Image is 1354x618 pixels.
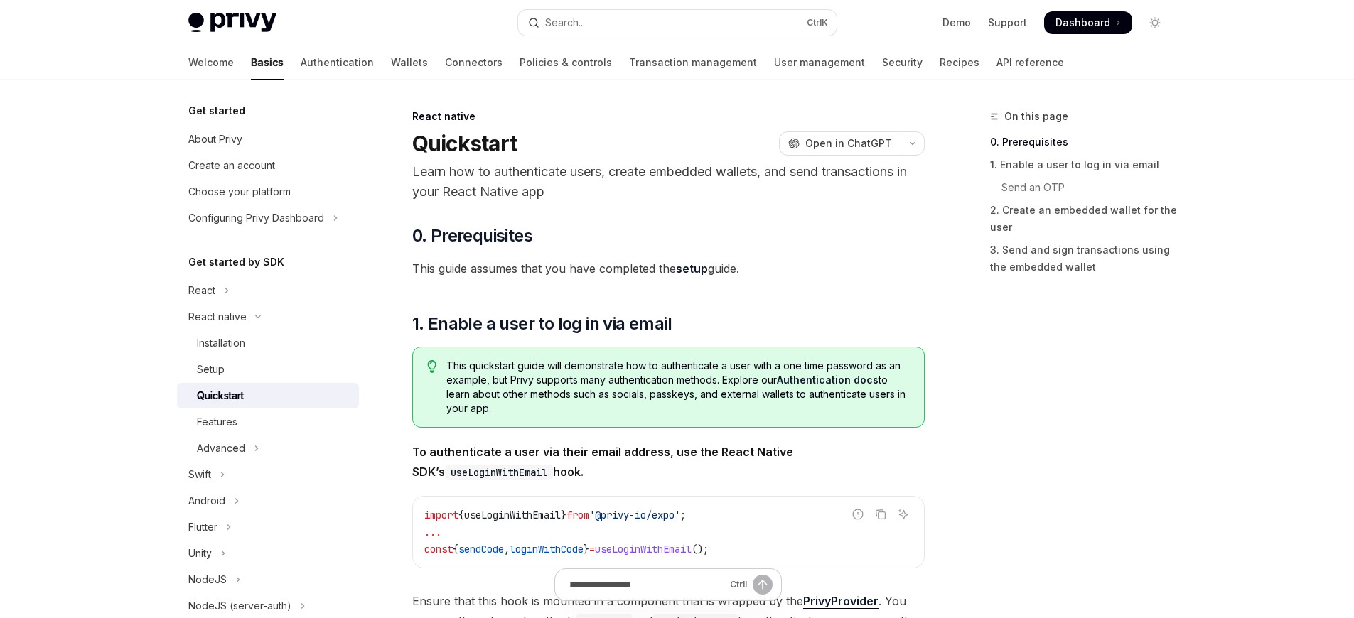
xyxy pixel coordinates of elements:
div: Setup [197,361,225,378]
span: This guide assumes that you have completed the guide. [412,259,925,278]
span: '@privy-io/expo' [589,509,680,521]
a: Installation [177,330,359,356]
h5: Get started [188,102,245,119]
a: Policies & controls [520,45,612,80]
a: Setup [177,357,359,382]
a: Demo [942,16,971,30]
span: const [424,543,453,555]
span: loginWithCode [510,543,584,555]
div: NodeJS (server-auth) [188,597,291,614]
code: useLoginWithEmail [445,465,553,480]
div: About Privy [188,131,242,148]
button: Toggle Flutter section [177,514,359,540]
span: Open in ChatGPT [805,136,892,151]
span: Ctrl K [807,17,828,28]
strong: To authenticate a user via their email address, use the React Native SDK’s hook. [412,445,793,479]
a: 3. Send and sign transactions using the embedded wallet [990,239,1178,278]
span: 1. Enable a user to log in via email [412,313,672,335]
button: Report incorrect code [849,505,867,524]
span: from [566,509,589,521]
div: Flutter [188,519,217,536]
button: Toggle Android section [177,488,359,514]
div: Swift [188,466,211,483]
a: Wallets [391,45,428,80]
div: Quickstart [197,387,244,404]
img: light logo [188,13,276,33]
button: Toggle NodeJS section [177,567,359,592]
a: Create an account [177,153,359,178]
div: Features [197,413,237,430]
h5: Get started by SDK [188,254,284,271]
span: Dashboard [1055,16,1110,30]
a: Support [988,16,1027,30]
button: Open search [518,10,837,36]
a: User management [774,45,865,80]
a: Quickstart [177,383,359,408]
a: Send an OTP [990,176,1178,199]
span: (); [692,543,709,555]
div: Choose your platform [188,183,291,200]
a: 1. Enable a user to log in via email [990,153,1178,176]
button: Toggle React native section [177,304,359,330]
span: sendCode [458,543,504,555]
button: Ask AI [894,505,913,524]
a: 0. Prerequisites [990,131,1178,153]
button: Toggle Configuring Privy Dashboard section [177,205,359,231]
span: } [561,509,566,521]
span: useLoginWithEmail [464,509,561,521]
button: Toggle React section [177,278,359,303]
a: Authentication docs [777,374,879,386]
a: Authentication [301,45,374,80]
a: Security [882,45,923,80]
span: , [504,543,510,555]
p: Learn how to authenticate users, create embedded wallets, and send transactions in your React Nat... [412,162,925,202]
a: Welcome [188,45,234,80]
a: Connectors [445,45,503,80]
span: = [589,543,595,555]
button: Copy the contents from the code block [871,505,890,524]
div: React native [188,308,247,325]
button: Toggle dark mode [1144,11,1166,34]
button: Open in ChatGPT [779,131,901,156]
span: useLoginWithEmail [595,543,692,555]
span: 0. Prerequisites [412,224,532,247]
a: Basics [251,45,284,80]
span: ... [424,526,441,538]
a: About Privy [177,126,359,152]
a: Transaction management [629,45,757,80]
button: Toggle Advanced section [177,435,359,461]
span: import [424,509,458,521]
div: Search... [545,14,585,31]
div: Android [188,492,225,509]
span: { [453,543,458,555]
a: setup [676,261,708,276]
span: This quickstart guide will demonstrate how to authenticate a user with a one time password as an ... [446,359,909,416]
button: Toggle Swift section [177,462,359,487]
a: API reference [996,45,1064,80]
a: Dashboard [1044,11,1132,34]
div: Unity [188,545,212,562]
div: Configuring Privy Dashboard [188,210,324,227]
a: Features [177,409,359,435]
a: Recipes [940,45,979,80]
span: ; [680,509,686,521]
h1: Quickstart [412,131,517,156]
a: Choose your platform [177,179,359,205]
a: 2. Create an embedded wallet for the user [990,199,1178,239]
button: Toggle Unity section [177,541,359,566]
div: React [188,282,215,299]
input: Ask a question... [569,569,724,600]
div: Advanced [197,440,245,457]
span: { [458,509,464,521]
span: On this page [1004,108,1068,125]
svg: Tip [427,360,437,373]
div: NodeJS [188,571,227,588]
div: React native [412,109,925,124]
span: } [584,543,589,555]
div: Installation [197,335,245,352]
div: Create an account [188,157,275,174]
button: Send message [753,575,773,595]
